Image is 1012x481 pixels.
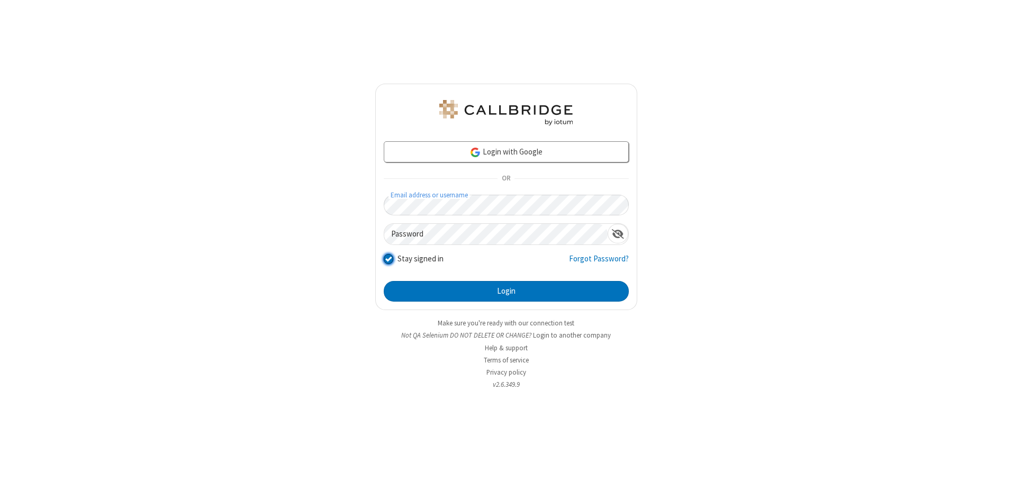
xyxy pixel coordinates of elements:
a: Forgot Password? [569,253,629,273]
input: Password [384,224,608,244]
span: OR [498,171,514,186]
iframe: Chat [986,453,1004,474]
input: Email address or username [384,195,629,215]
img: QA Selenium DO NOT DELETE OR CHANGE [437,100,575,125]
button: Login to another company [533,330,611,340]
li: Not QA Selenium DO NOT DELETE OR CHANGE? [375,330,637,340]
a: Terms of service [484,356,529,365]
img: google-icon.png [469,147,481,158]
a: Login with Google [384,141,629,162]
div: Show password [608,224,628,243]
li: v2.6.349.9 [375,379,637,389]
button: Login [384,281,629,302]
a: Privacy policy [486,368,526,377]
a: Help & support [485,343,528,352]
label: Stay signed in [397,253,444,265]
a: Make sure you're ready with our connection test [438,319,574,328]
